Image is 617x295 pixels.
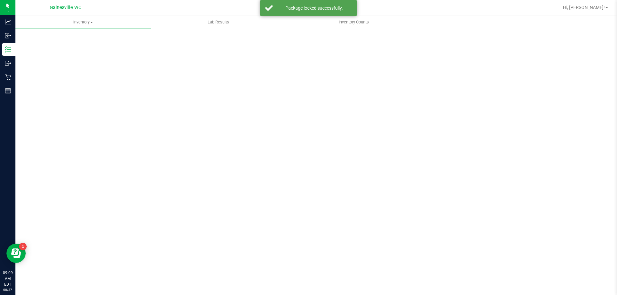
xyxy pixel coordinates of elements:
[5,46,11,53] inline-svg: Inventory
[151,15,286,29] a: Lab Results
[5,60,11,66] inline-svg: Outbound
[3,287,13,292] p: 08/27
[5,19,11,25] inline-svg: Analytics
[5,88,11,94] inline-svg: Reports
[19,243,27,250] iframe: Resource center unread badge
[50,5,81,10] span: Gainesville WC
[286,15,421,29] a: Inventory Counts
[6,244,26,263] iframe: Resource center
[3,270,13,287] p: 09:09 AM EDT
[5,74,11,80] inline-svg: Retail
[15,15,151,29] a: Inventory
[330,19,378,25] span: Inventory Counts
[199,19,238,25] span: Lab Results
[563,5,605,10] span: Hi, [PERSON_NAME]!
[15,19,151,25] span: Inventory
[5,32,11,39] inline-svg: Inbound
[276,5,352,11] div: Package locked successfully.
